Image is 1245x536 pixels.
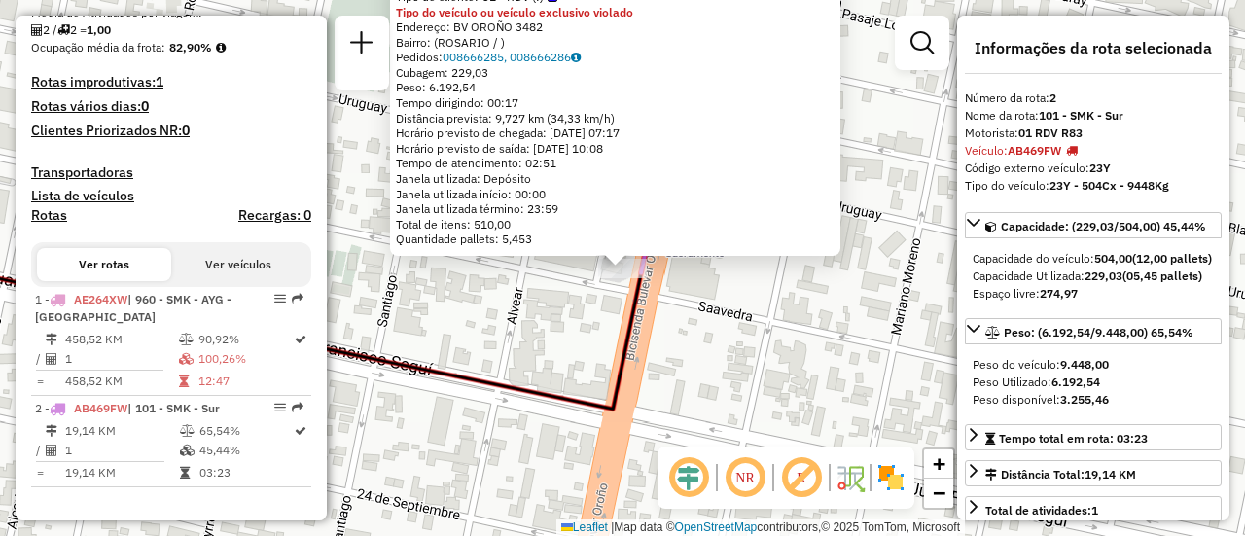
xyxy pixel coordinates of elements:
[31,40,165,54] span: Ocupação média da frota:
[903,23,942,62] a: Exibir filtros
[561,520,608,534] a: Leaflet
[274,402,286,413] em: Opções
[31,21,311,39] div: 2 / 2 =
[35,441,45,460] td: /
[1060,392,1109,407] strong: 3.255,46
[396,111,835,126] div: Distância prevista: 9,727 km (34,33 km/h)
[396,95,835,111] div: Tempo dirigindo: 00:17
[965,242,1222,310] div: Capacidade: (229,03/504,00) 45,44%
[64,372,178,391] td: 458,52 KM
[46,334,57,345] i: Distância Total
[156,73,163,90] strong: 1
[835,462,866,493] img: Fluxo de ruas
[292,293,303,304] em: Rota exportada
[31,98,311,115] h4: Rotas vários dias:
[396,187,835,202] div: Janela utilizada início: 00:00
[198,463,293,482] td: 03:23
[179,353,194,365] i: % de utilização da cubagem
[675,520,758,534] a: OpenStreetMap
[64,463,179,482] td: 19,14 KM
[1089,161,1111,175] strong: 23Y
[216,42,226,54] em: Média calculada utilizando a maior ocupação (%Peso ou %Cubagem) de cada rota da sessão. Rotas cro...
[197,372,293,391] td: 12:47
[31,188,311,204] h4: Lista de veículos
[396,125,835,141] div: Horário previsto de chegada: [DATE] 07:17
[965,348,1222,416] div: Peso: (6.192,54/9.448,00) 65,54%
[238,207,311,224] h4: Recargas: 0
[180,445,195,456] i: % de utilização da cubagem
[965,177,1222,195] div: Tipo do veículo:
[1085,268,1122,283] strong: 229,03
[1060,357,1109,372] strong: 9.448,00
[396,201,835,217] div: Janela utilizada término: 23:59
[35,292,231,324] span: | 960 - SMK - AYG - [GEOGRAPHIC_DATA]
[35,401,220,415] span: 2 -
[396,80,476,94] span: Peso: 6.192,54
[965,212,1222,238] a: Capacidade: (229,03/504,00) 45,44%
[933,481,945,505] span: −
[571,52,581,63] i: Observações
[396,65,488,80] span: Cubagem: 229,03
[198,441,293,460] td: 45,44%
[1039,108,1123,123] strong: 101 - SMK - Sur
[1018,125,1083,140] strong: 01 RDV R83
[965,318,1222,344] a: Peso: (6.192,54/9.448,00) 65,54%
[611,520,614,534] span: |
[31,74,311,90] h4: Rotas improdutivas:
[342,23,381,67] a: Nova sessão e pesquisa
[933,451,945,476] span: +
[171,248,305,281] button: Ver veículos
[396,19,835,35] div: Endereço: BV OROÑO 3482
[31,207,67,224] a: Rotas
[35,292,231,324] span: 1 -
[198,421,293,441] td: 65,54%
[31,164,311,181] h4: Transportadoras
[965,39,1222,57] h4: Informações da rota selecionada
[1004,325,1193,339] span: Peso: (6.192,54/9.448,00) 65,54%
[1122,268,1202,283] strong: (05,45 pallets)
[965,424,1222,450] a: Tempo total em rota: 03:23
[180,467,190,479] i: Tempo total em rota
[985,503,1098,518] span: Total de atividades:
[64,421,179,441] td: 19,14 KM
[1008,143,1061,158] strong: AB469FW
[64,349,178,369] td: 1
[57,24,70,36] i: Total de rotas
[127,401,220,415] span: | 101 - SMK - Sur
[46,353,57,365] i: Total de Atividades
[74,401,127,415] span: AB469FW
[722,454,768,501] span: Ocultar NR
[64,441,179,460] td: 1
[31,24,43,36] i: Total de Atividades
[31,123,311,139] h4: Clientes Priorizados NR:
[396,50,835,65] div: Pedidos:
[973,268,1214,285] div: Capacidade Utilizada:
[1094,251,1132,266] strong: 504,00
[924,449,953,479] a: Zoom in
[292,402,303,413] em: Rota exportada
[965,125,1222,142] div: Motorista:
[443,50,581,64] a: 008666285, 008666286
[973,357,1109,372] span: Peso do veículo:
[396,171,835,187] div: Janela utilizada: Depósito
[1091,503,1098,518] strong: 1
[37,248,171,281] button: Ver rotas
[1040,286,1078,301] strong: 274,97
[973,374,1214,391] div: Peso Utilizado:
[274,293,286,304] em: Opções
[35,349,45,369] td: /
[46,445,57,456] i: Total de Atividades
[1066,145,1078,157] i: Tipo do veículo ou veículo exclusivo violado
[556,519,965,536] div: Map data © contributors,© 2025 TomTom, Microsoft
[46,425,57,437] i: Distância Total
[965,460,1222,486] a: Distância Total:19,14 KM
[35,463,45,482] td: =
[180,425,195,437] i: % de utilização do peso
[87,22,111,37] strong: 1,00
[396,35,835,51] div: Bairro: (ROSARIO / )
[1085,467,1136,482] span: 19,14 KM
[965,160,1222,177] div: Código externo veículo:
[778,454,825,501] span: Exibir rótulo
[973,285,1214,303] div: Espaço livre:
